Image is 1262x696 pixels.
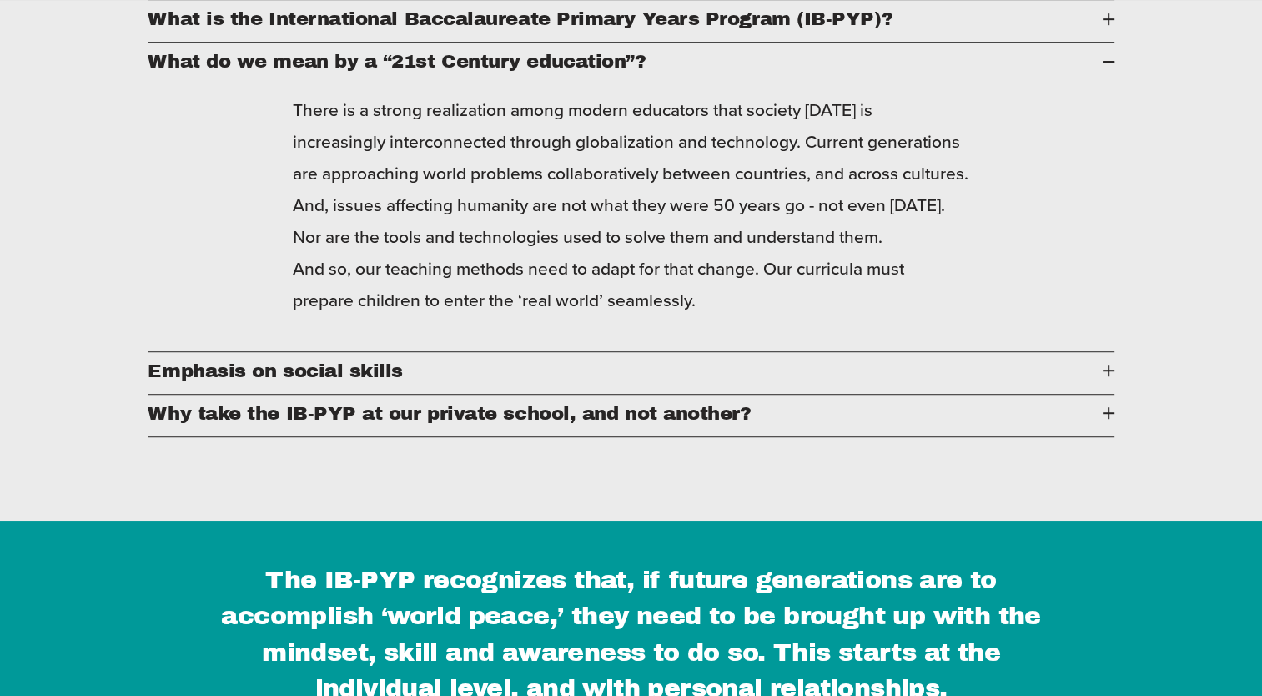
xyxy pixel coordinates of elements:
[148,43,1114,84] button: What do we mean by a “21st Century education”?
[148,84,1114,351] div: What do we mean by a “21st Century education”?
[293,94,969,316] p: There is a strong realization among modern educators that society [DATE] is increasingly intercon...
[148,352,1114,394] button: Emphasis on social skills
[148,8,1102,29] span: What is the International Baccalaureate Primary Years Program (IB-PYP)?
[148,395,1114,436] button: Why take the IB-PYP at our private school, and not another?
[148,51,1102,72] span: What do we mean by a “21st Century education”?
[148,361,1102,381] span: Emphasis on social skills
[148,403,1102,424] span: Why take the IB-PYP at our private school, and not another?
